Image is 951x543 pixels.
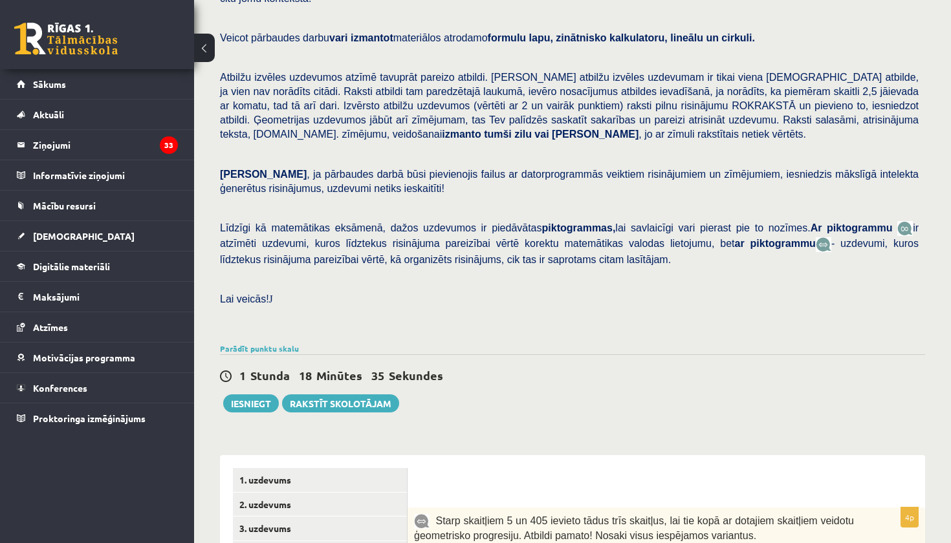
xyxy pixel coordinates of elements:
[735,238,816,249] b: ar piktogrammu
[269,293,273,304] span: J
[897,221,913,236] img: JfuEzvunn4EvwAAAAASUVORK5CYII=
[17,251,178,281] a: Digitālie materiāli
[33,412,146,424] span: Proktoringa izmēģinājums
[14,23,118,55] a: Rīgas 1. Tālmācības vidusskola
[17,343,178,372] a: Motivācijas programma
[299,368,312,383] span: 18
[488,32,755,43] b: formulu lapu, zinātnisko kalkulatoru, lineālu un cirkuli.
[816,237,831,252] img: wKvN42sLe3LLwAAAABJRU5ErkJggg==
[442,129,481,140] b: izmanto
[13,13,490,27] body: Editor, wiswyg-editor-user-answer-47433856835700
[542,222,616,233] b: piktogrammas,
[33,282,178,312] legend: Maksājumi
[33,78,66,90] span: Sākums
[901,507,919,527] p: 4p
[17,312,178,342] a: Atzīmes
[282,394,399,412] a: Rakstīt skolotājam
[220,238,919,264] span: - uzdevumi, kuros līdztekus risinājuma pareizībai vērtē, kā organizēts risinājums, cik tas ir sap...
[33,261,110,272] span: Digitālie materiāli
[220,343,299,354] a: Parādīt punktu skalu
[33,109,64,120] span: Aktuāli
[220,32,755,43] span: Veicot pārbaudes darbu materiālos atrodamo
[233,493,407,516] a: 2. uzdevums
[811,222,893,233] b: Ar piktogrammu
[33,382,87,394] span: Konferences
[250,368,290,383] span: Stunda
[17,160,178,190] a: Informatīvie ziņojumi
[316,368,362,383] span: Minūtes
[33,230,135,242] span: [DEMOGRAPHIC_DATA]
[329,32,393,43] b: vari izmantot
[17,191,178,220] a: Mācību resursi
[33,200,96,211] span: Mācību resursi
[484,129,639,140] b: tumši zilu vai [PERSON_NAME]
[220,169,307,180] span: [PERSON_NAME]
[220,72,919,140] span: Atbilžu izvēles uzdevumos atzīmē tavuprāt pareizo atbildi. [PERSON_NAME] atbilžu izvēles uzdevuma...
[220,222,897,233] span: Līdzīgi kā matemātikas eksāmenā, dažos uzdevumos ir piedāvātas lai savlaicīgi vari pierast pie to...
[389,368,443,383] span: Sekundes
[239,368,246,383] span: 1
[17,69,178,99] a: Sākums
[233,516,407,540] a: 3. uzdevums
[371,368,384,383] span: 35
[17,100,178,129] a: Aktuāli
[220,293,269,304] span: Lai veicās!
[33,130,178,160] legend: Ziņojumi
[17,130,178,160] a: Ziņojumi33
[414,515,854,541] span: Starp skaitļiem 5 un 405 ievieto tādus trīs skaitļus, lai tie kopā ar dotajiem skaitļiem veidotu ...
[220,169,919,194] span: , ja pārbaudes darbā būsi pievienojis failus ar datorprogrammās veiktiem risinājumiem un zīmējumi...
[17,282,178,312] a: Maksājumi
[17,221,178,251] a: [DEMOGRAPHIC_DATA]
[17,373,178,403] a: Konferences
[233,468,407,492] a: 1. uzdevums
[160,136,178,154] i: 33
[33,160,178,190] legend: Informatīvie ziņojumi
[17,403,178,433] a: Proktoringa izmēģinājums
[414,514,430,529] img: 9k=
[33,321,68,333] span: Atzīmes
[223,394,279,412] button: Iesniegt
[33,352,135,363] span: Motivācijas programma
[421,486,425,491] img: Balts.png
